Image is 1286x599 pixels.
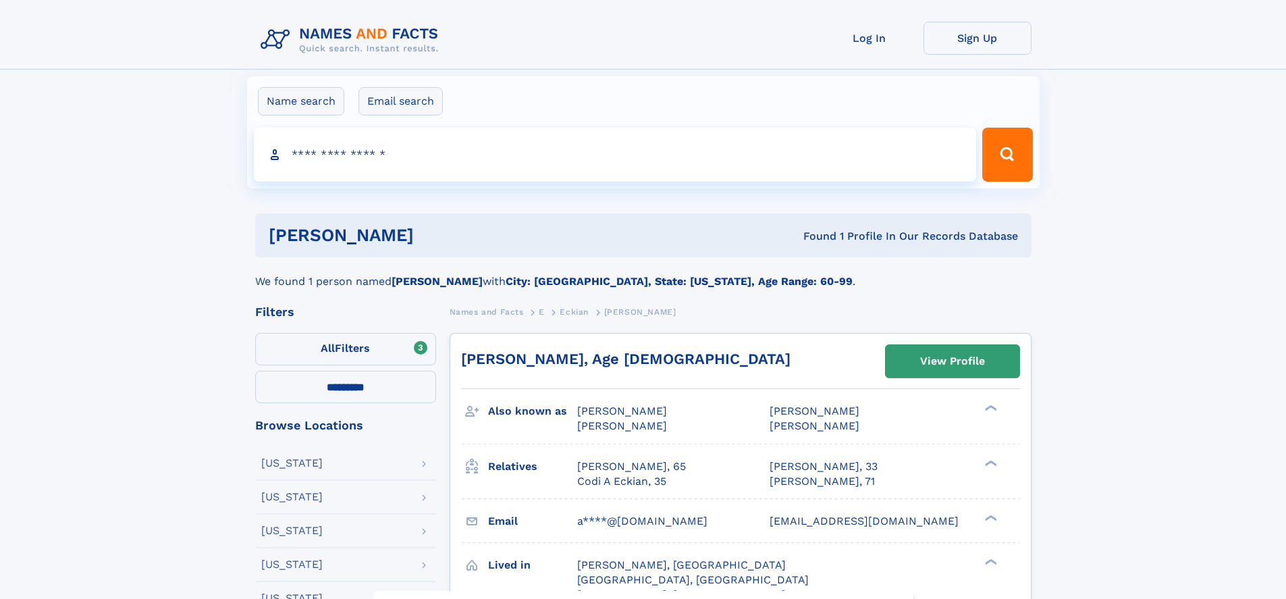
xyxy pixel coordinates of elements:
[604,307,676,317] span: [PERSON_NAME]
[321,342,335,355] span: All
[255,333,436,365] label: Filters
[923,22,1032,55] a: Sign Up
[560,307,589,317] span: Eckian
[560,303,589,320] a: Eckian
[539,303,545,320] a: E
[539,307,545,317] span: E
[577,474,666,489] a: Codi A Eckian, 35
[392,275,483,288] b: [PERSON_NAME]
[770,459,878,474] a: [PERSON_NAME], 33
[982,404,998,413] div: ❯
[255,22,450,58] img: Logo Names and Facts
[770,419,859,432] span: [PERSON_NAME]
[920,346,985,377] div: View Profile
[450,303,524,320] a: Names and Facts
[506,275,853,288] b: City: [GEOGRAPHIC_DATA], State: [US_STATE], Age Range: 60-99
[261,458,323,469] div: [US_STATE]
[261,525,323,536] div: [US_STATE]
[886,345,1019,377] a: View Profile
[770,515,959,527] span: [EMAIL_ADDRESS][DOMAIN_NAME]
[982,459,998,467] div: ❯
[577,573,809,586] span: [GEOGRAPHIC_DATA], [GEOGRAPHIC_DATA]
[488,400,577,423] h3: Also known as
[261,559,323,570] div: [US_STATE]
[577,558,786,571] span: [PERSON_NAME], [GEOGRAPHIC_DATA]
[577,459,686,474] a: [PERSON_NAME], 65
[358,87,443,115] label: Email search
[461,350,791,367] a: [PERSON_NAME], Age [DEMOGRAPHIC_DATA]
[488,510,577,533] h3: Email
[770,474,875,489] a: [PERSON_NAME], 71
[254,128,977,182] input: search input
[269,227,609,244] h1: [PERSON_NAME]
[982,128,1032,182] button: Search Button
[488,554,577,577] h3: Lived in
[577,405,667,417] span: [PERSON_NAME]
[608,229,1018,244] div: Found 1 Profile In Our Records Database
[255,306,436,318] div: Filters
[488,455,577,478] h3: Relatives
[577,419,667,432] span: [PERSON_NAME]
[982,513,998,522] div: ❯
[255,419,436,432] div: Browse Locations
[261,492,323,502] div: [US_STATE]
[258,87,344,115] label: Name search
[255,257,1032,290] div: We found 1 person named with .
[815,22,923,55] a: Log In
[982,557,998,566] div: ❯
[770,405,859,417] span: [PERSON_NAME]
